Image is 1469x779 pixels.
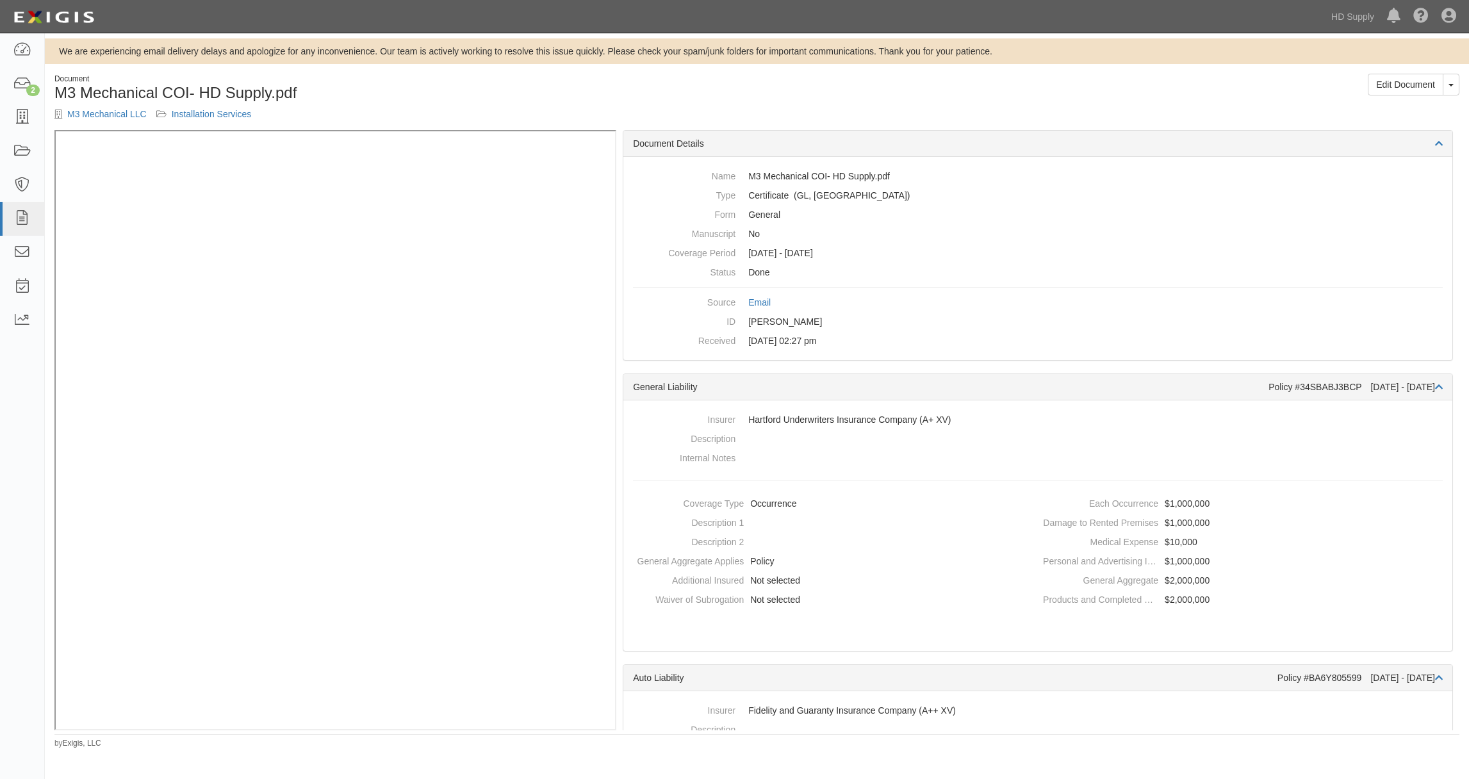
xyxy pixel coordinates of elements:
dt: Received [633,331,735,347]
dt: Form [633,205,735,221]
div: Policy #34SBABJ3BCP [DATE] - [DATE] [1268,381,1443,393]
dd: Done [633,263,1443,282]
dd: [DATE] 02:27 pm [633,331,1443,350]
a: HD Supply [1325,4,1381,29]
dt: Waiver of Subrogation [628,590,744,606]
dd: General [633,205,1443,224]
dt: Insurer [633,701,735,717]
a: Installation Services [172,109,252,119]
i: Help Center - Complianz [1413,9,1429,24]
dt: General Aggregate Applies [628,552,744,568]
dt: Description 2 [628,532,744,548]
dd: General Liability Auto Liability [633,186,1443,205]
img: logo-5460c22ac91f19d4615b14bd174203de0afe785f0fc80cf4dbbc73dc1793850b.png [10,6,98,29]
a: Edit Document [1368,74,1443,95]
dt: Coverage Period [633,243,735,259]
a: Exigis, LLC [63,739,101,748]
dd: No [633,224,1443,243]
dt: Additional Insured [628,571,744,587]
dt: Description [633,429,735,445]
h1: M3 Mechanical COI- HD Supply.pdf [54,85,748,101]
dd: Not selected [628,590,1033,609]
dd: $2,000,000 [1043,590,1447,609]
dt: Name [633,167,735,183]
dt: Type [633,186,735,202]
dd: $2,000,000 [1043,571,1447,590]
dt: Coverage Type [628,494,744,510]
div: 2 [26,85,40,96]
dd: $1,000,000 [1043,513,1447,532]
dt: Manuscript [633,224,735,240]
a: M3 Mechanical LLC [67,109,147,119]
dd: $10,000 [1043,532,1447,552]
dd: Policy [628,552,1033,571]
dt: Products and Completed Operations [1043,590,1158,606]
div: Auto Liability [633,671,1277,684]
dd: M3 Mechanical COI- HD Supply.pdf [633,167,1443,186]
dd: [PERSON_NAME] [633,312,1443,331]
dt: Status [633,263,735,279]
div: Document Details [623,131,1452,157]
dd: $1,000,000 [1043,494,1447,513]
dt: General Aggregate [1043,571,1158,587]
dd: Not selected [628,571,1033,590]
dt: Personal and Advertising Injury [1043,552,1158,568]
div: Policy #BA6Y805599 [DATE] - [DATE] [1277,671,1443,684]
a: Email [748,297,771,307]
dd: Occurrence [628,494,1033,513]
dt: Source [633,293,735,309]
dd: [DATE] - [DATE] [633,243,1443,263]
dd: $1,000,000 [1043,552,1447,571]
div: Document [54,74,748,85]
dt: Insurer [633,410,735,426]
div: General Liability [633,381,1268,393]
div: We are experiencing email delivery delays and apologize for any inconvenience. Our team is active... [45,45,1469,58]
dt: Description 1 [628,513,744,529]
dt: Description [633,720,735,736]
dt: Each Occurrence [1043,494,1158,510]
dd: Hartford Underwriters Insurance Company (A+ XV) [633,410,1443,429]
small: by [54,738,101,749]
dt: Internal Notes [633,448,735,464]
dt: Medical Expense [1043,532,1158,548]
dt: ID [633,312,735,328]
dd: Fidelity and Guaranty Insurance Company (A++ XV) [633,701,1443,720]
dt: Damage to Rented Premises [1043,513,1158,529]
